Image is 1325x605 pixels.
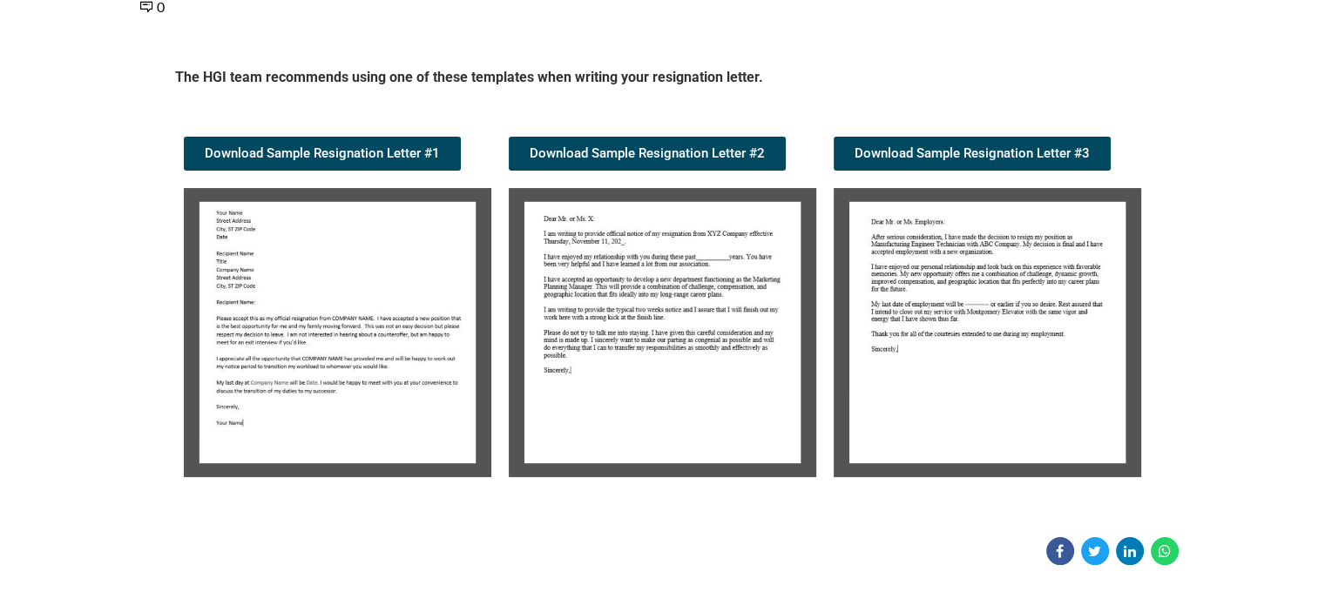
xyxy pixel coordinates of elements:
a: Share on WhatsApp [1151,537,1179,565]
a: Download Sample Resignation Letter #3 [834,137,1111,171]
a: Share on Facebook [1046,537,1074,565]
a: Share on Linkedin [1116,537,1144,565]
span: Download Sample Resignation Letter #3 [855,147,1090,160]
a: Download Sample Resignation Letter #2 [509,137,786,171]
span: Download Sample Resignation Letter #2 [530,147,765,160]
span: Download Sample Resignation Letter #1 [205,147,440,160]
a: Download Sample Resignation Letter #1 [184,137,461,171]
a: Share on Twitter [1081,537,1109,565]
h5: The HGI team recommends using one of these templates when writing your resignation letter. [175,68,1151,93]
